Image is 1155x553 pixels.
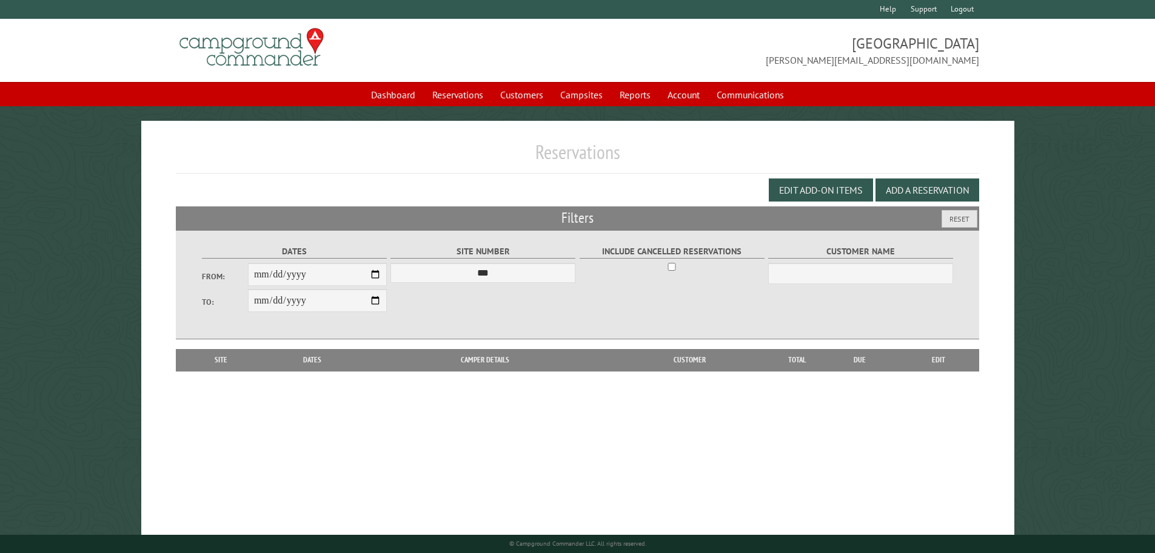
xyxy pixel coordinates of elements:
span: [GEOGRAPHIC_DATA] [PERSON_NAME][EMAIL_ADDRESS][DOMAIN_NAME] [578,33,980,67]
a: Customers [493,83,551,106]
small: © Campground Commander LLC. All rights reserved. [509,540,646,548]
th: Due [822,349,898,371]
th: Camper Details [364,349,606,371]
h1: Reservations [176,140,980,174]
button: Reset [942,210,977,228]
button: Add a Reservation [875,178,979,202]
label: Site Number [390,245,575,259]
th: Total [773,349,822,371]
th: Dates [261,349,364,371]
a: Dashboard [364,83,423,106]
a: Account [660,83,707,106]
label: To: [202,296,248,308]
th: Site [182,349,261,371]
a: Reports [612,83,658,106]
button: Edit Add-on Items [769,178,873,202]
a: Campsites [553,83,610,106]
label: Dates [202,245,387,259]
th: Edit [898,349,980,371]
a: Reservations [425,83,490,106]
label: Include Cancelled Reservations [580,245,765,259]
img: Campground Commander [176,24,327,71]
label: From: [202,271,248,282]
a: Communications [709,83,791,106]
label: Customer Name [768,245,953,259]
th: Customer [606,349,773,371]
h2: Filters [176,206,980,229]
